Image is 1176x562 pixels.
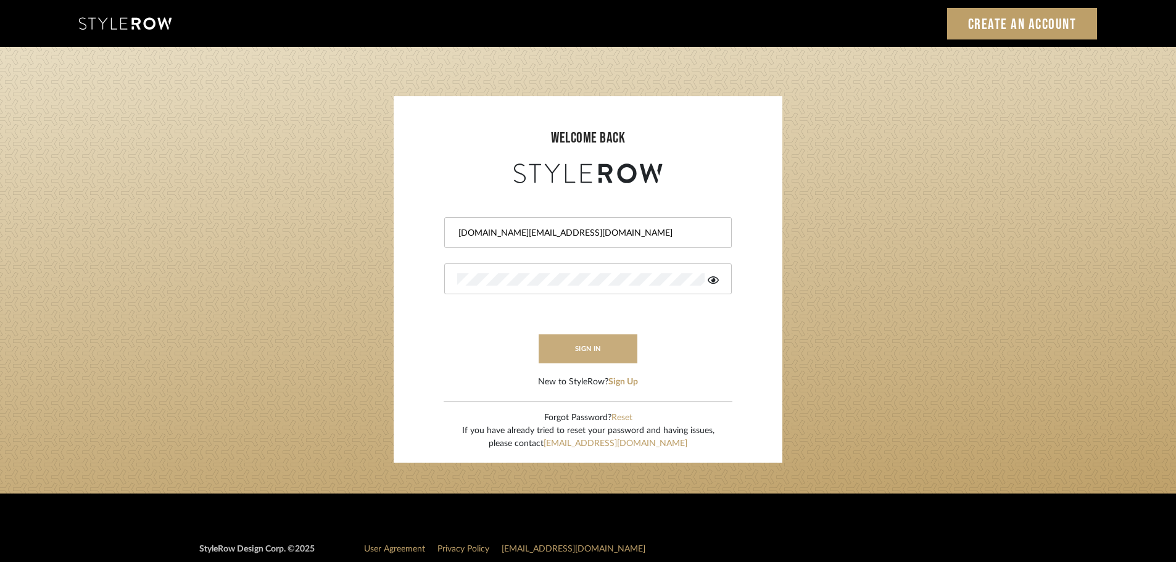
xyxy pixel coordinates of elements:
[544,439,687,448] a: [EMAIL_ADDRESS][DOMAIN_NAME]
[502,545,645,553] a: [EMAIL_ADDRESS][DOMAIN_NAME]
[437,545,489,553] a: Privacy Policy
[457,227,716,239] input: Email Address
[462,424,714,450] div: If you have already tried to reset your password and having issues, please contact
[538,376,638,389] div: New to StyleRow?
[406,127,770,149] div: welcome back
[947,8,1098,39] a: Create an Account
[611,411,632,424] button: Reset
[608,376,638,389] button: Sign Up
[364,545,425,553] a: User Agreement
[462,411,714,424] div: Forgot Password?
[539,334,637,363] button: sign in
